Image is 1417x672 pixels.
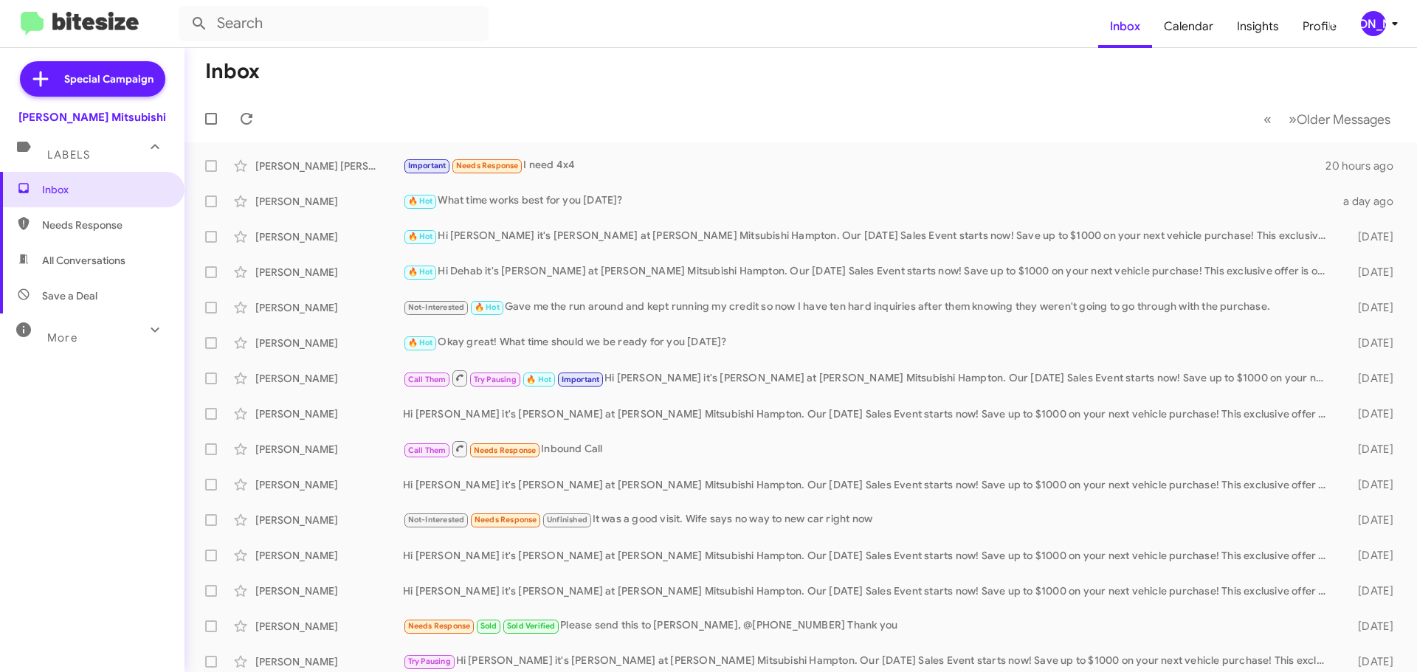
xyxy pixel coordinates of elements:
div: What time works best for you [DATE]? [403,193,1334,209]
div: Hi [PERSON_NAME] it's [PERSON_NAME] at [PERSON_NAME] Mitsubishi Hampton. Our [DATE] Sales Event s... [403,477,1334,492]
div: [DATE] [1334,371,1405,386]
div: a day ago [1334,194,1405,209]
button: [PERSON_NAME] [1348,11,1401,36]
div: [DATE] [1334,619,1405,634]
span: 🔥 Hot [475,302,500,312]
span: 🔥 Hot [408,267,433,277]
span: Important [408,161,447,170]
span: Try Pausing [408,657,451,666]
span: Important [562,375,600,384]
span: 🔥 Hot [408,196,433,206]
span: Not-Interested [408,515,465,524]
div: Hi [PERSON_NAME] it's [PERSON_NAME] at [PERSON_NAME] Mitsubishi Hampton. Our [DATE] Sales Event s... [403,548,1334,563]
span: 🔥 Hot [408,338,433,347]
span: Special Campaign [64,72,154,86]
div: [DATE] [1334,300,1405,315]
div: 20 hours ago [1325,159,1405,173]
div: [DATE] [1334,336,1405,350]
a: Inbox [1098,5,1152,48]
a: Special Campaign [20,61,165,97]
span: All Conversations [42,253,125,268]
div: [DATE] [1334,229,1405,244]
div: [DATE] [1334,406,1405,421]
span: 🔥 Hot [526,375,551,384]
a: Calendar [1152,5,1225,48]
span: Older Messages [1297,111,1390,128]
div: Hi [PERSON_NAME] it's [PERSON_NAME] at [PERSON_NAME] Mitsubishi Hampton. Our [DATE] Sales Event s... [403,369,1334,387]
div: [DATE] [1334,513,1405,527]
div: Gave me the run around and kept running my credit so now I have ten hard inquiries after them kno... [403,299,1334,316]
div: [PERSON_NAME] [255,229,403,244]
span: Needs Response [408,621,471,631]
div: [PERSON_NAME] [1361,11,1386,36]
div: [PERSON_NAME] [255,477,403,492]
span: Needs Response [474,446,537,455]
span: Needs Response [456,161,519,170]
div: Hi Dehab it's [PERSON_NAME] at [PERSON_NAME] Mitsubishi Hampton. Our [DATE] Sales Event starts no... [403,263,1334,280]
h1: Inbox [205,60,260,83]
a: Insights [1225,5,1291,48]
div: [PERSON_NAME] [255,513,403,527]
div: [PERSON_NAME] [255,300,403,315]
div: [DATE] [1334,548,1405,563]
div: Inbound Call [403,440,1334,458]
div: [PERSON_NAME] [255,548,403,563]
span: Call Them [408,375,447,384]
span: « [1263,110,1272,128]
div: [PERSON_NAME] [255,336,403,350]
div: [PERSON_NAME] [255,194,403,209]
span: Inbox [42,182,168,197]
div: Hi [PERSON_NAME] it's [PERSON_NAME] at [PERSON_NAME] Mitsubishi Hampton. Our [DATE] Sales Event s... [403,583,1334,598]
span: Needs Response [475,515,537,524]
div: [PERSON_NAME] [255,442,403,457]
div: It was a good visit. Wife says no way to new car right now [403,511,1334,528]
span: Not-Interested [408,302,465,312]
div: [PERSON_NAME] [255,265,403,280]
span: Call Them [408,446,447,455]
span: Save a Deal [42,288,97,303]
div: [DATE] [1334,654,1405,669]
div: [PERSON_NAME] Mitsubishi [18,110,166,125]
div: [PERSON_NAME] [PERSON_NAME] [255,159,403,173]
button: Next [1280,104,1399,134]
div: [DATE] [1334,583,1405,598]
span: » [1289,110,1297,128]
span: More [47,331,77,344]
div: [PERSON_NAME] [255,371,403,386]
span: Needs Response [42,218,168,232]
div: [DATE] [1334,477,1405,492]
div: [DATE] [1334,265,1405,280]
div: Hi [PERSON_NAME] it's [PERSON_NAME] at [PERSON_NAME] Mitsubishi Hampton. Our [DATE] Sales Event s... [403,406,1334,421]
div: Hi [PERSON_NAME] it's [PERSON_NAME] at [PERSON_NAME] Mitsubishi Hampton. Our [DATE] Sales Event s... [403,228,1334,245]
div: [PERSON_NAME] [255,406,403,421]
div: I need 4x4 [403,157,1325,174]
span: Labels [47,148,90,162]
span: Sold Verified [507,621,556,631]
a: Profile [1291,5,1348,48]
span: Unfinished [547,515,587,524]
span: Try Pausing [474,375,517,384]
div: [DATE] [1334,442,1405,457]
span: Sold [480,621,497,631]
nav: Page navigation example [1255,104,1399,134]
div: Hi [PERSON_NAME] it's [PERSON_NAME] at [PERSON_NAME] Mitsubishi Hampton. Our [DATE] Sales Event s... [403,653,1334,670]
div: Please send this to [PERSON_NAME], @[PHONE_NUMBER] Thank you [403,617,1334,634]
div: [PERSON_NAME] [255,619,403,634]
button: Previous [1255,104,1280,134]
span: 🔥 Hot [408,232,433,241]
input: Search [179,6,489,41]
div: [PERSON_NAME] [255,583,403,598]
div: [PERSON_NAME] [255,654,403,669]
div: Okay great! What time should we be ready for you [DATE]? [403,334,1334,351]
